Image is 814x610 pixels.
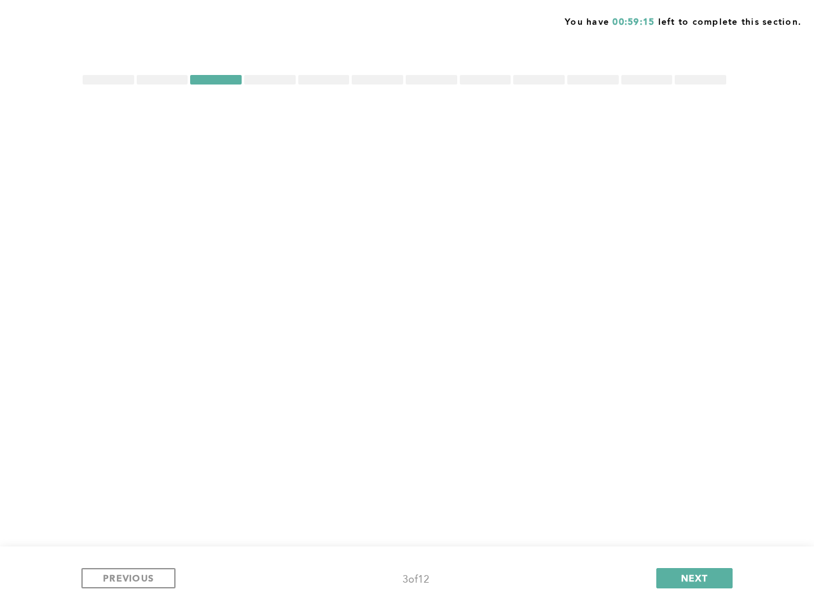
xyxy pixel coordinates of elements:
[403,571,429,589] div: 3 of 12
[103,572,154,584] span: PREVIOUS
[656,568,733,588] button: NEXT
[681,572,708,584] span: NEXT
[565,13,801,29] span: You have left to complete this section.
[81,568,176,588] button: PREVIOUS
[612,18,654,27] span: 00:59:15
